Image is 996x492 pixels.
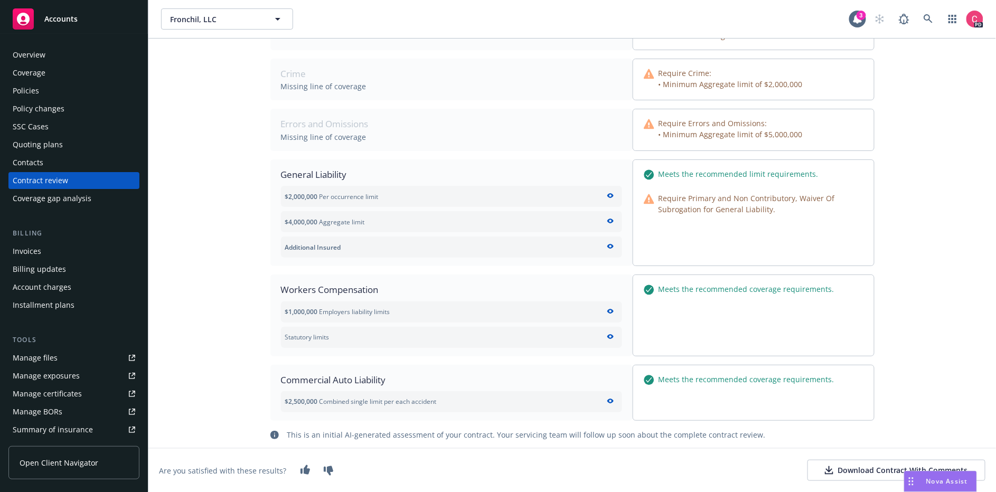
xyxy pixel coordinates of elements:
span: $4,000,000 [285,217,318,226]
div: Manage exposures [13,367,80,384]
div: Crime [281,67,622,81]
div: Missing line of coverage [281,131,622,143]
a: Manage files [8,349,139,366]
div: SSC Cases [13,118,49,135]
div: Billing [8,228,139,239]
div: Invoices [13,243,41,260]
a: Contacts [8,154,139,171]
div: Policy changes [13,100,64,117]
a: Switch app [942,8,963,30]
div: Missing line of coverage [281,81,622,92]
a: View in contract [601,213,618,230]
a: View in contract [601,239,618,256]
div: Are you satisfied with these results? [159,465,286,476]
div: Summary of insurance [13,421,93,438]
a: View in contract [601,304,618,320]
button: Fronchil, LLC [161,8,293,30]
button: Nova Assist [904,471,977,492]
div: Billing updates [13,261,66,278]
span: Nova Assist [926,477,968,486]
a: Manage BORs [8,403,139,420]
div: Additional Insured [281,236,622,258]
div: Coverage gap analysis [13,190,91,207]
div: Contacts [13,154,43,171]
p: Meets the recommended limit requirements. [659,168,819,179]
span: $2,500,000 [285,397,318,406]
a: Policies [8,82,139,99]
div: Errors and Omissions [281,117,622,131]
a: Manage exposures [8,367,139,384]
div: Installment plans [13,297,74,314]
div: Manage certificates [13,385,82,402]
div: Workers Compensation [281,283,622,297]
p: Require Crime: [659,68,803,79]
img: photo [966,11,983,27]
p: Require Primary and Non Contributory, Waiver Of Subrogation for General Liability. [659,193,863,215]
a: Coverage [8,64,139,81]
div: Download Contract With Comments [825,465,968,476]
a: Policy changes [8,100,139,117]
div: Drag to move [905,471,918,491]
div: Tools [8,335,139,345]
a: Overview [8,46,139,63]
span: $2,000,000 [285,192,318,201]
div: Policies [13,82,39,99]
a: Summary of insurance [8,421,139,438]
a: View in contract [601,329,618,346]
div: Coverage [13,64,45,81]
span: Fronchil, LLC [170,14,261,25]
a: SSC Cases [8,118,139,135]
div: Manage BORs [13,403,62,420]
a: Invoices [8,243,139,260]
a: Coverage gap analysis [8,190,139,207]
button: Download Contract With Comments [807,460,985,481]
p: Require Errors and Omissions: [659,118,803,129]
a: Billing updates [8,261,139,278]
div: Combined single limit per each accident [285,397,437,406]
div: Contract review [13,172,68,189]
span: Open Client Navigator [20,457,98,468]
a: Account charges [8,279,139,296]
span: Accounts [44,15,78,23]
div: Aggregate limit [285,217,365,226]
a: Report a Bug [894,8,915,30]
div: Quoting plans [13,136,63,153]
a: Accounts [8,4,139,34]
p: Meets the recommended coverage requirements. [659,283,834,295]
div: Account charges [13,279,71,296]
a: View in contract [601,393,618,410]
p: • Minimum Aggregate limit of $5,000,000 [659,129,803,140]
a: Start snowing [869,8,890,30]
div: Commercial Auto Liability [281,373,622,387]
p: Meets the recommended coverage requirements. [659,374,834,385]
a: Installment plans [8,297,139,314]
div: Employers liability limits [285,307,390,316]
div: Manage files [13,349,58,366]
a: Search [918,8,939,30]
div: This is an initial AI-generated assessment of your contract. Your servicing team will follow up s... [287,429,766,440]
div: 3 [857,11,866,20]
a: Contract review [8,172,139,189]
a: Manage certificates [8,385,139,402]
div: Per occurrence limit [285,192,379,201]
div: Statutory limits [285,333,330,342]
div: General Liability [281,168,622,182]
span: $1,000,000 [285,307,318,316]
a: Quoting plans [8,136,139,153]
p: • Minimum Aggregate limit of $2,000,000 [659,79,803,90]
a: View in contract [601,188,618,205]
div: Overview [13,46,45,63]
